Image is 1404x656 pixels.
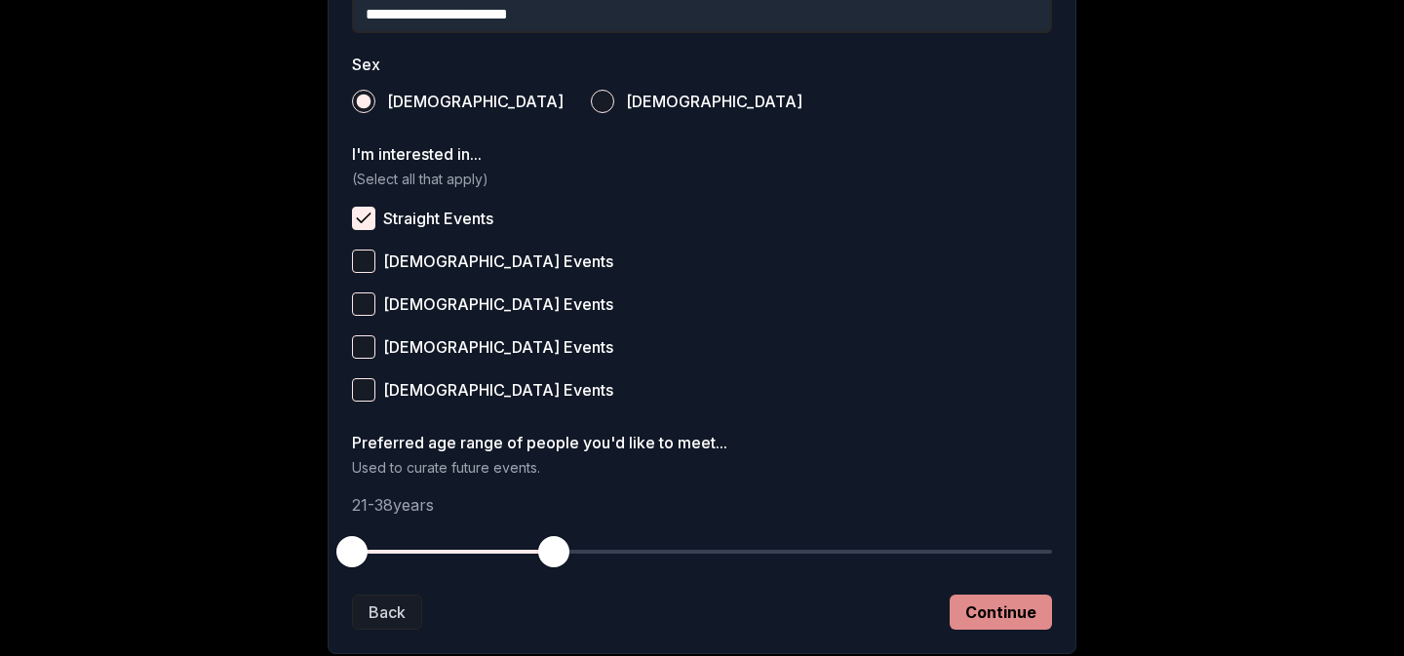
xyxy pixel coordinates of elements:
button: [DEMOGRAPHIC_DATA] Events [352,250,375,273]
button: [DEMOGRAPHIC_DATA] Events [352,335,375,359]
button: Continue [950,595,1052,630]
span: [DEMOGRAPHIC_DATA] Events [383,296,613,312]
span: [DEMOGRAPHIC_DATA] Events [383,253,613,269]
label: Sex [352,57,1052,72]
span: [DEMOGRAPHIC_DATA] Events [383,339,613,355]
p: (Select all that apply) [352,170,1052,189]
span: [DEMOGRAPHIC_DATA] Events [383,382,613,398]
button: Straight Events [352,207,375,230]
button: [DEMOGRAPHIC_DATA] Events [352,292,375,316]
button: [DEMOGRAPHIC_DATA] Events [352,378,375,402]
button: [DEMOGRAPHIC_DATA] [352,90,375,113]
span: [DEMOGRAPHIC_DATA] [387,94,564,109]
button: Back [352,595,422,630]
button: [DEMOGRAPHIC_DATA] [591,90,614,113]
label: I'm interested in... [352,146,1052,162]
span: [DEMOGRAPHIC_DATA] [626,94,802,109]
p: 21 - 38 years [352,493,1052,517]
p: Used to curate future events. [352,458,1052,478]
label: Preferred age range of people you'd like to meet... [352,435,1052,450]
span: Straight Events [383,211,493,226]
